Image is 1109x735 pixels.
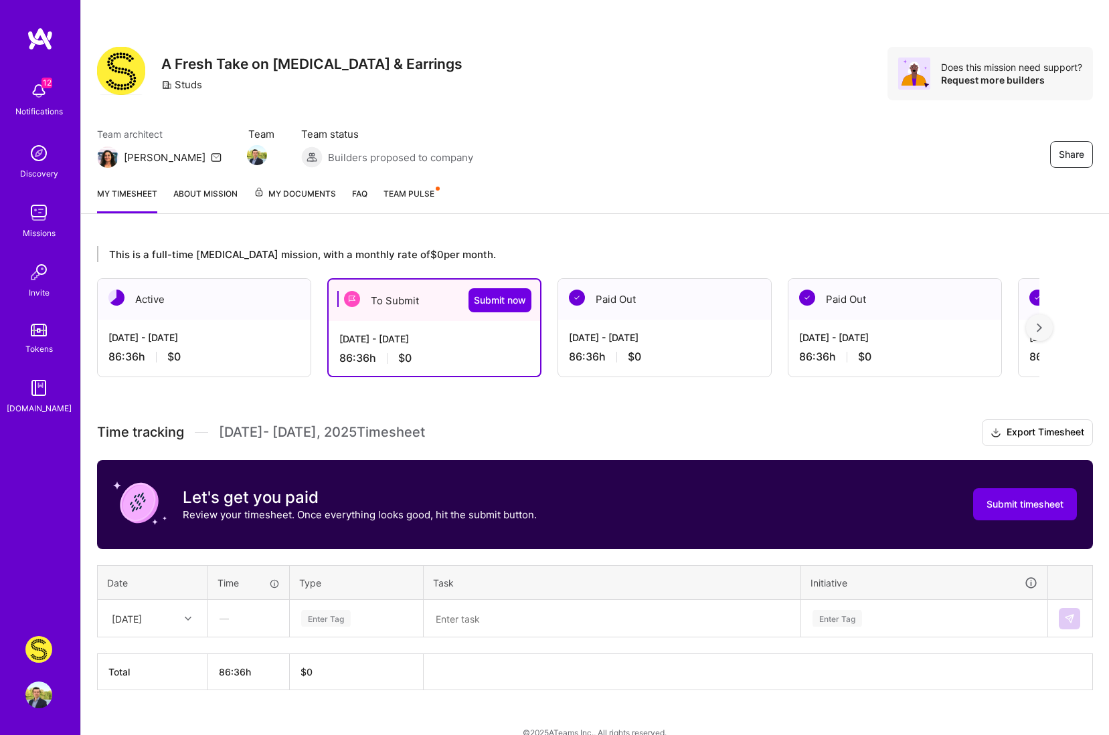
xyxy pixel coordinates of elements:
div: Active [98,279,311,320]
th: Date [98,565,208,600]
button: Export Timesheet [982,419,1093,446]
span: Team status [301,127,473,141]
span: $0 [858,350,871,364]
span: Team Pulse [383,189,434,199]
th: 86:36h [208,654,290,690]
a: My Documents [254,187,336,213]
img: Active [108,290,124,306]
img: right [1037,323,1042,332]
div: 86:36 h [339,351,529,365]
div: Notifications [15,104,63,118]
th: Task [424,565,801,600]
div: This is a full-time [MEDICAL_DATA] mission, with a monthly rate of $0 per month. [97,246,1039,262]
img: teamwork [25,199,52,226]
img: logo [27,27,54,51]
div: Request more builders [941,74,1082,86]
i: icon CompanyGray [161,80,172,90]
div: [PERSON_NAME] [124,150,205,165]
span: $0 [398,351,412,365]
img: guide book [25,375,52,401]
a: About Mission [173,187,238,213]
a: Studs: A Fresh Take on Ear Piercing & Earrings [22,636,56,663]
img: bell [25,78,52,104]
span: Submit timesheet [987,498,1063,511]
div: Invite [29,286,50,300]
h3: A Fresh Take on [MEDICAL_DATA] & Earrings [161,56,462,72]
a: Team Member Avatar [248,144,266,167]
img: Builders proposed to company [301,146,323,168]
div: [DATE] - [DATE] [108,330,300,344]
img: tokens [31,324,47,336]
div: Tokens [25,342,53,356]
div: Does this mission need support? [941,61,1082,74]
i: icon Mail [211,152,222,163]
i: icon Chevron [185,615,191,622]
img: Paid Out [1029,290,1045,306]
span: Team architect [97,127,222,141]
div: [DATE] - [DATE] [339,332,529,346]
span: [DATE] - [DATE] , 2025 Timesheet [219,424,425,441]
button: Share [1050,141,1093,168]
div: Paid Out [788,279,1001,320]
div: 86:36 h [108,350,300,364]
a: My timesheet [97,187,157,213]
div: Missions [23,226,56,240]
span: 12 [41,78,52,88]
img: coin [113,476,167,530]
div: To Submit [329,280,540,321]
span: Time tracking [97,424,184,441]
a: FAQ [352,187,367,213]
h3: Let's get you paid [183,488,537,508]
img: Company Logo [97,47,145,95]
a: User Avatar [22,681,56,708]
th: Type [290,565,424,600]
img: To Submit [344,291,360,307]
div: Enter Tag [301,608,351,629]
a: Team Pulse [383,187,438,213]
img: Avatar [898,58,930,90]
div: Initiative [811,575,1038,591]
p: Review your timesheet. Once everything looks good, hit the submit button. [183,508,537,522]
div: [DATE] - [DATE] [569,330,760,344]
span: My Documents [254,187,336,201]
div: Time [218,576,280,590]
div: [DATE] [112,611,142,625]
th: $0 [290,654,424,690]
div: — [209,601,288,636]
img: Submit [1064,613,1075,624]
span: Team [248,127,274,141]
div: 86:36 h [799,350,991,364]
button: Submit now [468,288,531,312]
img: Team Architect [97,146,118,168]
img: discovery [25,140,52,167]
div: 86:36 h [569,350,760,364]
i: icon Download [991,426,1001,440]
button: Submit timesheet [973,488,1077,520]
img: Team Member Avatar [247,145,267,165]
span: Submit now [474,294,526,307]
div: [DOMAIN_NAME] [7,401,72,415]
img: Studs: A Fresh Take on Ear Piercing & Earrings [25,636,52,663]
span: Builders proposed to company [328,150,473,165]
div: Enter Tag [813,608,862,629]
img: User Avatar [25,681,52,708]
img: Paid Out [569,290,585,306]
div: Discovery [20,167,58,181]
span: Share [1059,148,1084,161]
img: Invite [25,259,52,286]
div: Studs [161,78,202,92]
div: [DATE] - [DATE] [799,330,991,344]
span: $0 [628,350,641,364]
img: Paid Out [799,290,815,306]
th: Total [98,654,208,690]
span: $0 [167,350,181,364]
div: Paid Out [558,279,771,320]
